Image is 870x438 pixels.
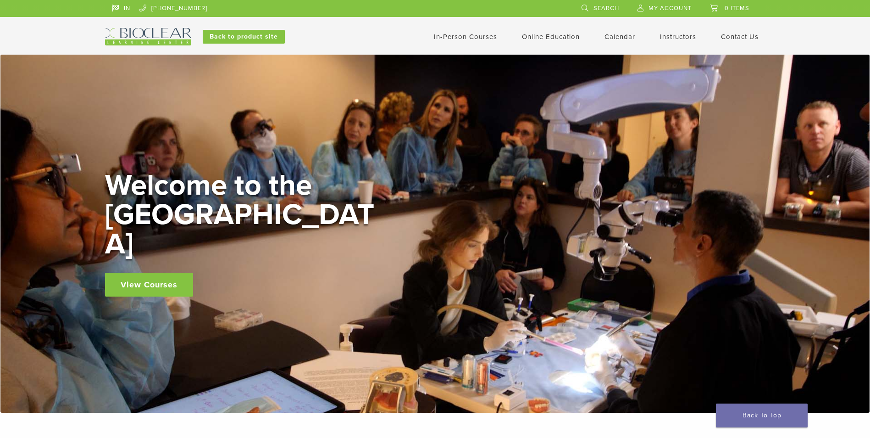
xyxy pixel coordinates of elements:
[593,5,619,12] span: Search
[434,33,497,41] a: In-Person Courses
[721,33,759,41] a: Contact Us
[105,28,191,45] img: Bioclear
[105,171,380,259] h2: Welcome to the [GEOGRAPHIC_DATA]
[105,273,193,297] a: View Courses
[660,33,696,41] a: Instructors
[648,5,692,12] span: My Account
[522,33,580,41] a: Online Education
[203,30,285,44] a: Back to product site
[716,404,808,427] a: Back To Top
[604,33,635,41] a: Calendar
[725,5,749,12] span: 0 items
